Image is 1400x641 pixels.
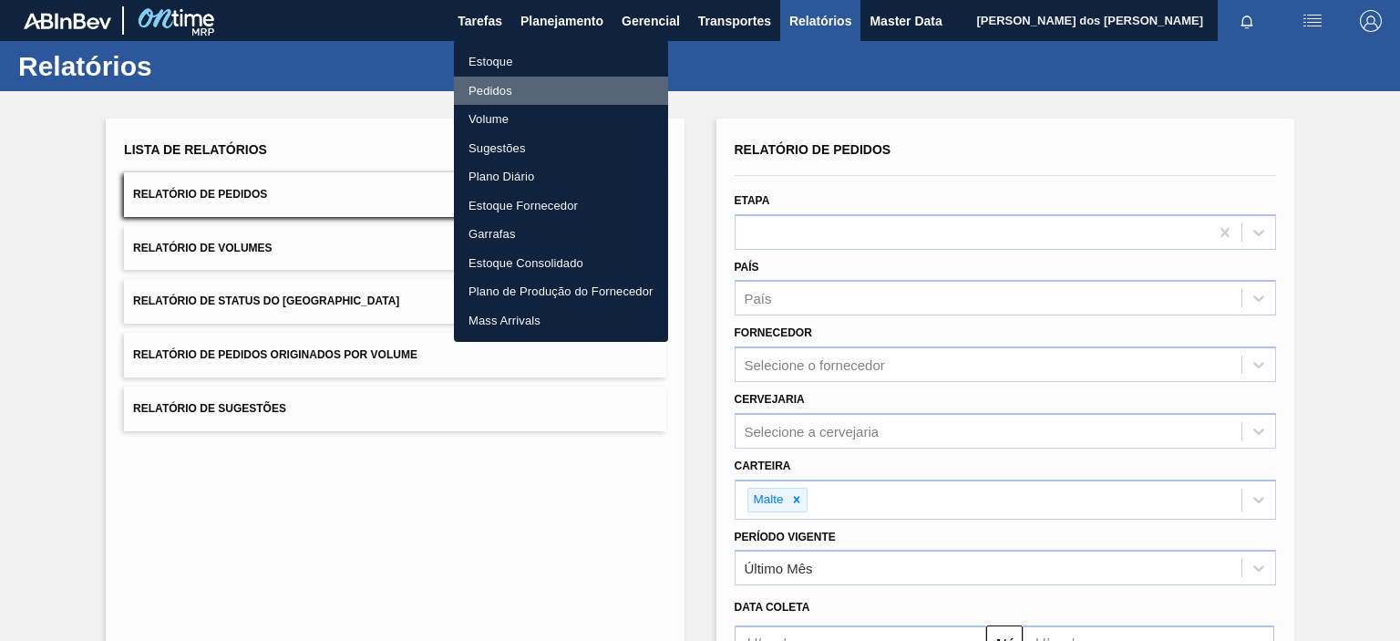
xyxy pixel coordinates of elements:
[454,77,668,106] a: Pedidos
[454,47,668,77] a: Estoque
[454,191,668,221] a: Estoque Fornecedor
[454,220,668,249] a: Garrafas
[454,105,668,134] a: Volume
[454,134,668,163] a: Sugestões
[454,162,668,191] a: Plano Diário
[454,277,668,306] a: Plano de Produção do Fornecedor
[454,249,668,278] a: Estoque Consolidado
[454,306,668,336] a: Mass Arrivals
